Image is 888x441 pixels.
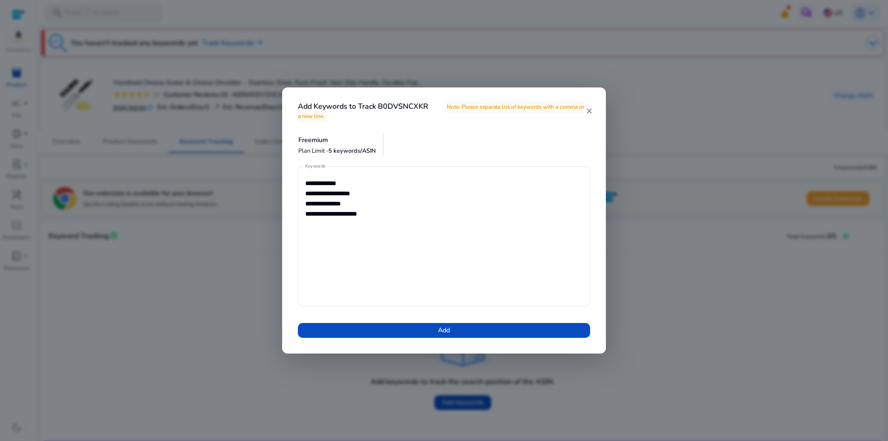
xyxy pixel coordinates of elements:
[298,147,376,155] p: Plan Limit -
[586,107,593,115] mat-icon: close
[298,137,376,144] h5: Freemium
[298,101,584,122] span: Note: Please separate list of keywords with a comma or a new line.
[298,323,590,338] button: Add
[438,325,450,335] span: Add
[305,163,326,169] mat-label: Keywords
[298,102,586,120] h4: Add Keywords to Track B0DVSNCXKR
[328,147,376,155] span: 5 keywords/ASIN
